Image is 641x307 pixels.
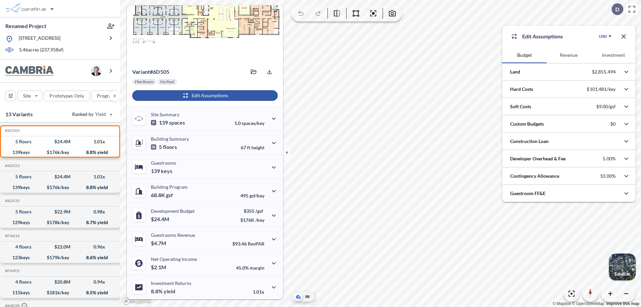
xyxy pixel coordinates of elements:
p: Satellite [614,271,630,277]
span: gsf/key [249,193,264,198]
p: 1.01x [253,289,264,295]
span: yield [164,288,175,295]
span: keys [161,168,172,174]
p: Custom Budgets [510,121,544,127]
p: Construction Loan [510,138,549,145]
h5: Click to copy the code [4,128,20,133]
p: $176K [240,217,264,223]
span: height [251,145,264,150]
p: Net Operating Income [151,256,197,262]
p: Developer Overhead & Fee [510,155,566,162]
p: $4.7M [151,240,167,247]
p: 68.8K [151,192,173,198]
p: Prototypes Only [49,93,84,99]
div: USD [599,34,607,39]
button: Site [17,91,42,101]
p: 5.46 acres ( 237,958 sf) [19,46,63,54]
h5: Click to copy the code [4,198,20,203]
p: $101,481/key [587,86,616,92]
button: Program [91,91,127,101]
button: Switcher ImageSatellite [609,254,636,280]
p: Contingency Allowance [510,173,559,179]
p: Program [97,93,116,99]
a: OpenStreetMap [572,301,604,306]
p: 5 [151,144,177,150]
p: $93.46 [232,241,264,247]
p: Investment Returns [151,280,191,286]
p: Building Summary [151,136,189,142]
p: Guestrooms [151,160,176,166]
img: Switcher Image [609,254,636,280]
span: Variant [132,68,150,75]
p: Site [23,93,31,99]
p: $2,855,494 [592,69,616,75]
button: Site Plan [303,293,311,301]
p: [STREET_ADDRESS] [19,35,60,43]
p: No Pool [160,79,174,85]
p: Renamed Project [5,22,46,30]
h5: Click to copy the code [4,269,20,273]
p: # 6d505 [132,68,169,75]
button: Budget [502,47,547,63]
p: 45.0% [236,265,264,271]
p: Site Summary [151,112,179,117]
button: Prototypes Only [44,91,90,101]
p: $9.00/gsf [596,104,616,110]
p: D [615,6,619,12]
span: Yield [95,111,106,118]
p: 139 [151,168,172,174]
span: /key [255,217,264,223]
span: /gsf [255,208,263,214]
p: $24.4M [151,216,170,222]
span: margin [250,265,264,271]
button: Revenue [547,47,591,63]
p: 13 Variants [5,110,33,118]
p: Hard Costs [510,86,533,93]
p: 8.8% [151,288,175,295]
p: Edit Assumptions [522,32,563,40]
p: Development Budget [151,208,195,214]
p: Guestroom FF&E [510,190,546,197]
img: BrandImage [5,66,53,76]
h5: Click to copy the code [4,234,20,238]
span: ft [247,145,250,150]
p: Flex Room [135,79,154,85]
p: Guestrooms Revenue [151,232,195,238]
p: 10.00% [600,173,616,179]
span: RevPAR [248,241,264,247]
p: 495 [240,193,264,198]
p: $0 [610,121,616,127]
p: Land [510,68,520,75]
p: Soft Costs [510,103,531,110]
img: user logo [91,65,101,76]
button: Ranked by Yield [67,109,117,120]
p: 139 [151,119,185,126]
button: Edit Assumptions [132,90,278,101]
a: Mapbox homepage [122,297,152,305]
a: Improve this map [606,301,639,306]
p: 67 [241,145,264,150]
h5: Click to copy the code [4,163,20,168]
p: $355 [240,208,264,214]
span: spaces/key [242,120,264,126]
span: spaces [169,119,185,126]
button: Investment [591,47,636,63]
p: 5.00% [603,156,616,162]
a: Mapbox [553,301,571,306]
p: $2.1M [151,264,167,271]
span: gsf [166,192,173,198]
button: Aerial View [294,293,302,301]
span: floors [163,144,177,150]
p: 1.0 [234,120,264,126]
p: Building Program [151,184,188,190]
